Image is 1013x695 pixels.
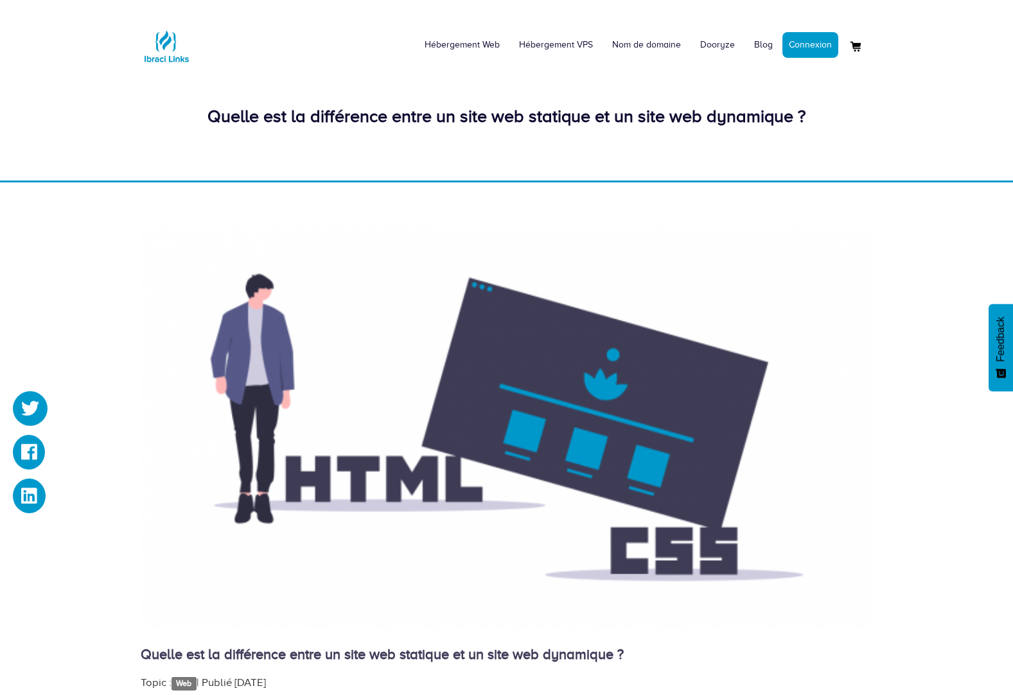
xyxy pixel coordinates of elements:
a: Connexion [782,32,838,58]
button: Feedback - Afficher l’enquête [989,304,1013,391]
a: Hébergement VPS [509,26,603,64]
span: Topic : | [141,676,199,689]
span: Feedback [995,317,1007,362]
h4: Quelle est la différence entre un site web statique et un site web dynamique ? [141,647,873,662]
img: Logo Ibraci Links [141,21,192,72]
a: Dooryze [691,26,744,64]
a: Nom de domaine [603,26,691,64]
a: Blog [744,26,782,64]
div: Quelle est la différence entre un site web statique et un site web dynamique ? [141,104,873,129]
a: Logo Ibraci Links [141,10,192,72]
a: Hébergement Web [415,26,509,64]
span: Publié [DATE] [202,676,266,689]
a: Web [172,677,197,690]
